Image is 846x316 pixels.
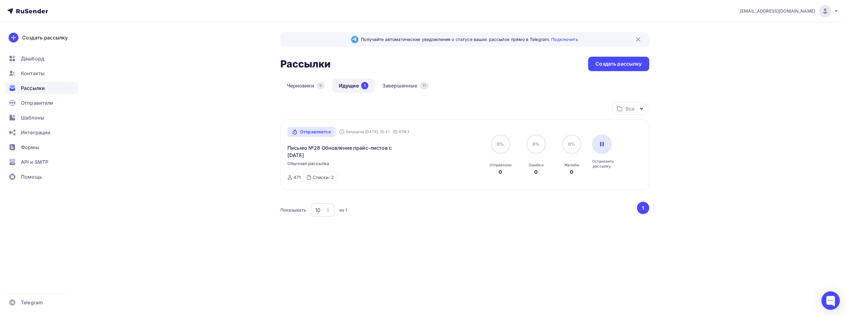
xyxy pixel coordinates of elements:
span: 0% [532,141,540,147]
button: Go to page 1 [637,202,649,214]
div: Запущена [DATE], 10:41 [339,129,389,134]
div: Жалобы [564,163,579,168]
span: Отправители [21,99,53,107]
div: 1 [361,82,368,89]
div: Показывать [280,207,306,213]
button: Все [612,103,649,115]
span: Шаблоны [21,114,44,121]
h2: Рассылки [280,58,331,70]
div: 0 [317,82,325,89]
div: Создать рассылку [595,60,642,67]
span: ID [393,129,397,135]
span: Рассылки [21,84,45,92]
a: Идущие1 [332,79,375,93]
a: Отправители [5,97,78,109]
a: Рассылки [5,82,78,94]
div: Списки: 2 [313,174,334,180]
span: Контакты [21,70,45,77]
div: Остановить рассылку [592,159,612,169]
div: Все [626,105,634,112]
span: Дашборд [21,55,44,62]
span: Получайте автоматические уведомления о статусе ваших рассылок прямо в Telegram. [361,36,578,43]
div: 11 [420,82,428,89]
a: Отправляется [287,127,336,137]
div: 0 [570,168,573,176]
a: Подключить [551,37,578,42]
a: Шаблоны [5,111,78,124]
span: Помощь [21,173,42,180]
a: [EMAIL_ADDRESS][DOMAIN_NAME] [740,5,839,17]
div: Отправлено [489,163,512,168]
span: Telegram [21,299,43,306]
a: Письмо №28 Обновление прайс-листов с [DATE] [287,144,393,159]
a: Дашборд [5,52,78,65]
a: Завершенные11 [376,79,435,93]
img: Telegram [351,36,358,43]
div: 10 [315,206,320,214]
span: 61183 [399,129,409,135]
a: Контакты [5,67,78,79]
span: 0% [568,141,575,147]
div: 0 [534,168,538,176]
span: 0% [497,141,504,147]
span: API и SMTP [21,158,48,166]
div: из 1 [339,207,347,213]
div: 471 [294,174,301,180]
div: 0 [499,168,502,176]
a: Черновики0 [280,79,331,93]
div: Создать рассылку [22,34,68,41]
span: Интеграции [21,129,50,136]
span: Обычная рассылка [287,160,329,167]
ul: Pagination [636,202,649,214]
div: Ошибки [529,163,544,168]
button: 10 [310,203,335,217]
a: Формы [5,141,78,153]
span: [EMAIL_ADDRESS][DOMAIN_NAME] [740,8,815,14]
span: Формы [21,144,39,151]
